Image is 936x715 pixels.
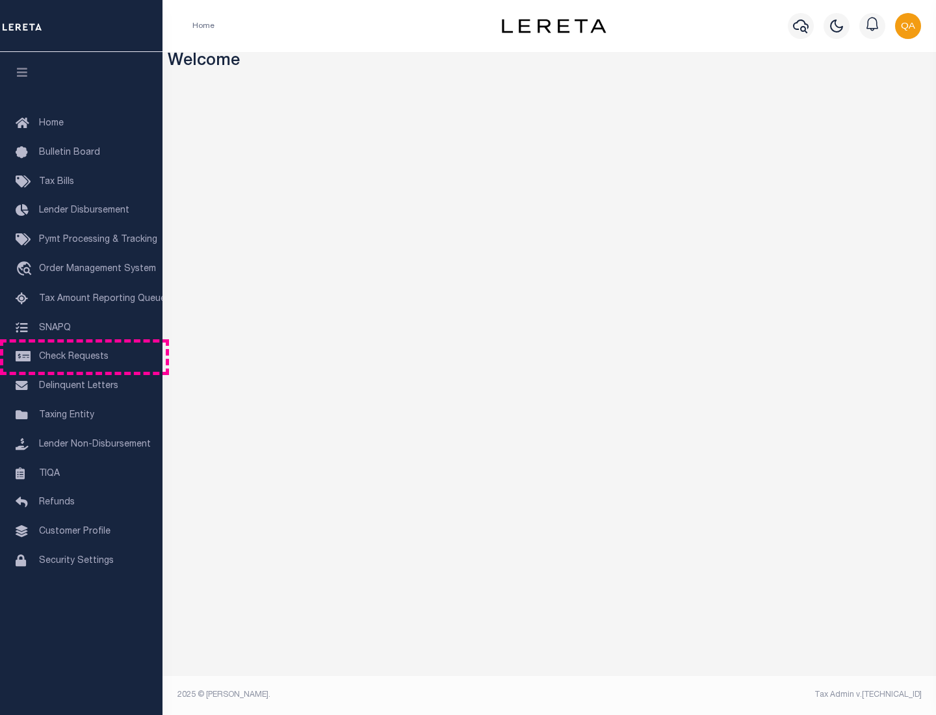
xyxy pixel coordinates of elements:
[192,20,214,32] li: Home
[559,689,922,701] div: Tax Admin v.[TECHNICAL_ID]
[39,323,71,332] span: SNAPQ
[895,13,921,39] img: svg+xml;base64,PHN2ZyB4bWxucz0iaHR0cDovL3d3dy53My5vcmcvMjAwMC9zdmciIHBvaW50ZXItZXZlbnRzPSJub25lIi...
[39,469,60,478] span: TIQA
[39,235,157,244] span: Pymt Processing & Tracking
[168,52,931,72] h3: Welcome
[39,440,151,449] span: Lender Non-Disbursement
[39,411,94,420] span: Taxing Entity
[39,556,114,565] span: Security Settings
[39,498,75,507] span: Refunds
[39,527,110,536] span: Customer Profile
[39,352,109,361] span: Check Requests
[39,265,156,274] span: Order Management System
[16,261,36,278] i: travel_explore
[39,119,64,128] span: Home
[39,382,118,391] span: Delinquent Letters
[39,206,129,215] span: Lender Disbursement
[39,294,166,304] span: Tax Amount Reporting Queue
[39,177,74,187] span: Tax Bills
[168,689,550,701] div: 2025 © [PERSON_NAME].
[502,19,606,33] img: logo-dark.svg
[39,148,100,157] span: Bulletin Board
